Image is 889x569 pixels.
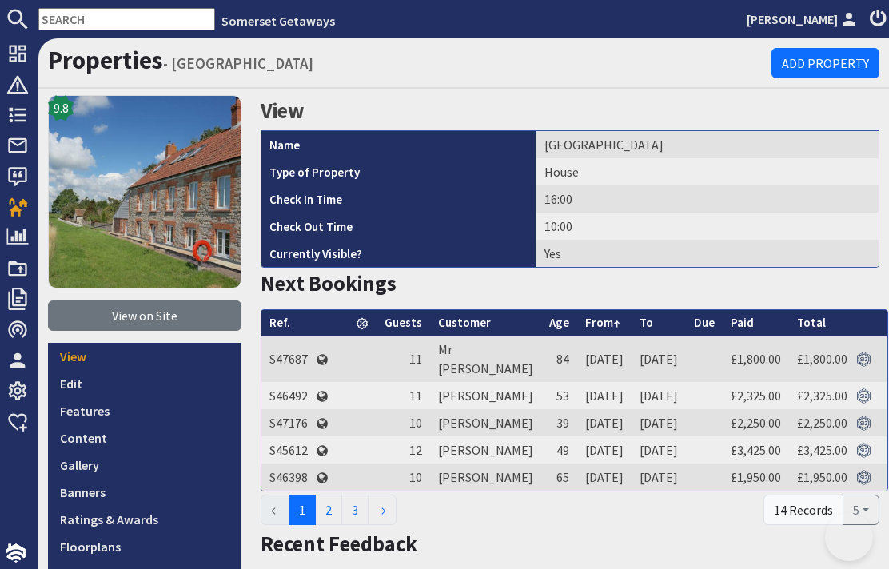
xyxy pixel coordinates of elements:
td: [DATE] [577,464,632,491]
td: House [536,158,879,185]
a: View on Site [48,300,241,331]
a: £2,250.00 [731,415,781,431]
a: £1,950.00 [731,469,781,485]
input: SEARCH [38,8,215,30]
button: 5 [843,495,879,525]
td: S47176 [261,409,316,436]
a: £1,950.00 [797,469,847,485]
img: Referer: Sleeps 12 [856,352,871,367]
td: [DATE] [577,409,632,436]
td: [DATE] [632,409,686,436]
a: Total [797,315,826,330]
a: 3 [341,495,369,525]
td: Yes [536,240,879,267]
td: 49 [541,436,577,464]
img: Referer: Sleeps 12 [856,443,871,458]
th: Due [686,310,723,336]
td: [PERSON_NAME] [430,464,541,491]
td: [PERSON_NAME] [430,382,541,409]
a: Ref. [269,315,290,330]
td: [DATE] [577,336,632,382]
a: To [640,315,653,330]
span: 12 [409,442,422,458]
img: staytech_i_w-64f4e8e9ee0a9c174fd5317b4b171b261742d2d393467e5bdba4413f4f884c10.svg [6,543,26,563]
th: Type of Property [261,158,536,185]
a: £2,325.00 [731,388,781,404]
td: 65 [541,464,577,491]
a: Gallery [48,452,241,479]
a: £1,800.00 [797,351,847,367]
td: [DATE] [632,336,686,382]
td: 10:00 [536,213,879,240]
a: £1,800.00 [731,351,781,367]
th: Name [261,131,536,158]
a: £2,325.00 [797,388,847,404]
span: 10 [409,469,422,485]
span: 9.8 [54,98,69,117]
img: Referer: Sleeps 12 [856,470,871,485]
span: 11 [409,388,422,404]
a: £2,250.00 [797,415,847,431]
a: View [48,343,241,370]
a: £3,425.00 [731,442,781,458]
th: Check In Time [261,185,536,213]
a: Next Bookings [261,270,397,296]
td: 16:00 [536,185,879,213]
h2: View [261,95,879,127]
div: 14 Records [763,495,843,525]
a: From [585,315,620,330]
span: 11 [409,351,422,367]
a: £3,425.00 [797,442,847,458]
a: 9.8 [48,95,241,300]
a: Customer [438,315,491,330]
td: S45612 [261,436,316,464]
img: Riverside's icon [48,95,241,288]
a: Somerset Getaways [221,13,335,29]
a: Paid [731,315,754,330]
td: [PERSON_NAME] [430,409,541,436]
th: Currently Visible? [261,240,536,267]
span: 1 [289,495,316,525]
td: [DATE] [632,464,686,491]
span: 10 [409,415,422,431]
a: Guests [385,315,422,330]
a: Features [48,397,241,424]
td: S46492 [261,382,316,409]
td: [DATE] [632,436,686,464]
td: [DATE] [577,436,632,464]
a: Ratings & Awards [48,506,241,533]
td: [DATE] [577,382,632,409]
td: S47687 [261,336,316,382]
th: Check Out Time [261,213,536,240]
a: Add Property [771,48,879,78]
small: - [GEOGRAPHIC_DATA] [163,54,313,73]
a: Properties [48,44,163,75]
td: 84 [541,336,577,382]
a: Edit [48,370,241,397]
a: Floorplans [48,533,241,560]
a: 2 [315,495,342,525]
td: [PERSON_NAME] [430,436,541,464]
a: [PERSON_NAME] [747,10,860,29]
td: [GEOGRAPHIC_DATA] [536,131,879,158]
td: 39 [541,409,577,436]
td: Mr [PERSON_NAME] [430,336,541,382]
a: Content [48,424,241,452]
a: → [368,495,397,525]
img: Referer: Sleeps 12 [856,416,871,431]
img: Referer: Sleeps 12 [856,388,871,404]
iframe: Toggle Customer Support [825,513,873,561]
td: S46398 [261,464,316,491]
td: 53 [541,382,577,409]
a: Age [549,315,569,330]
a: Recent Feedback [261,531,417,557]
a: Banners [48,479,241,506]
td: [DATE] [632,382,686,409]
